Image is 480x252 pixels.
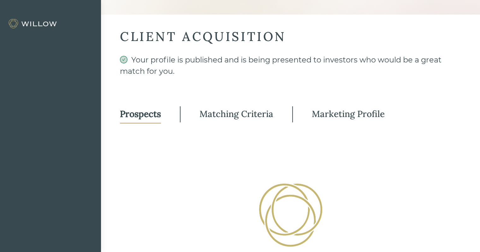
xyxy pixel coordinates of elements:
[120,105,161,124] a: Prospects
[199,108,273,120] div: Matching Criteria
[312,105,385,124] a: Marketing Profile
[120,108,161,120] div: Prospects
[120,56,127,63] span: check-circle
[120,28,461,45] div: CLIENT ACQUISITION
[199,105,273,124] a: Matching Criteria
[312,108,385,120] div: Marketing Profile
[8,19,58,29] img: Willow
[120,54,461,88] div: Your profile is published and is being presented to investors who would be a great match for you.
[257,181,325,249] img: Loading!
